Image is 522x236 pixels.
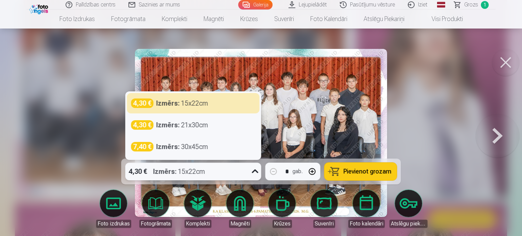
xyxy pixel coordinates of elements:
[179,190,217,228] a: Komplekti
[344,168,391,175] span: Pievienot grozam
[96,220,131,228] div: Foto izdrukas
[313,220,335,228] div: Suvenīri
[131,120,154,130] div: 4,30 €
[305,190,343,228] a: Suvenīri
[131,142,154,151] div: 7,40 €
[481,1,489,9] span: 1
[221,190,259,228] a: Magnēti
[273,220,292,228] div: Krūzes
[355,10,413,29] a: Atslēgu piekariņi
[137,190,175,228] a: Fotogrāmata
[302,10,355,29] a: Foto kalendāri
[139,220,172,228] div: Fotogrāmata
[263,190,301,228] a: Krūzes
[389,220,428,228] div: Atslēgu piekariņi
[348,220,385,228] div: Foto kalendāri
[29,3,50,14] img: /fa1
[156,142,180,151] strong: Izmērs :
[156,120,208,130] div: 21x30cm
[156,98,208,108] div: 15x22cm
[154,10,195,29] a: Komplekti
[156,120,180,130] strong: Izmērs :
[51,10,103,29] a: Foto izdrukas
[229,220,251,228] div: Magnēti
[131,98,154,108] div: 4,30 €
[347,190,385,228] a: Foto kalendāri
[125,163,151,180] div: 4,30 €
[195,10,232,29] a: Magnēti
[293,167,303,176] div: gab.
[325,163,397,180] button: Pievienot grozam
[153,167,177,176] strong: Izmērs :
[153,163,205,180] div: 15x22cm
[156,142,208,151] div: 30x45cm
[464,1,478,9] span: Grozs
[389,190,428,228] a: Atslēgu piekariņi
[232,10,266,29] a: Krūzes
[103,10,154,29] a: Fotogrāmata
[185,220,211,228] div: Komplekti
[94,190,133,228] a: Foto izdrukas
[156,98,180,108] strong: Izmērs :
[266,10,302,29] a: Suvenīri
[413,10,471,29] a: Visi produkti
